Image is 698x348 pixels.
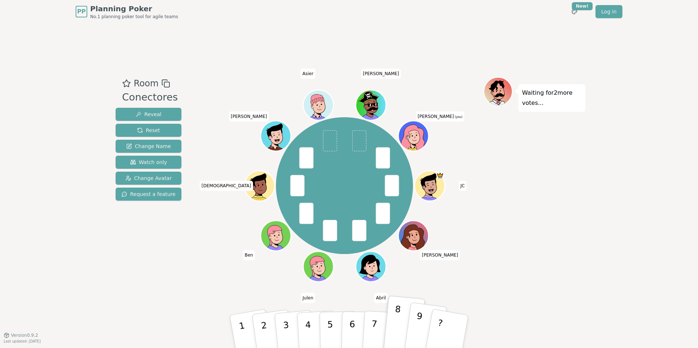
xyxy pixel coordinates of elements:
a: PPPlanning PokerNo.1 planning poker tool for agile teams [76,4,178,20]
span: No.1 planning poker tool for agile teams [90,14,178,20]
span: Click to change your name [301,293,315,303]
button: Add as favourite [122,77,131,90]
span: Click to change your name [243,250,255,260]
span: Click to change your name [200,181,253,191]
div: New! [572,2,593,10]
span: Click to change your name [301,68,315,78]
span: Click to change your name [361,68,401,78]
span: (you) [454,115,463,118]
span: Click to change your name [229,111,269,121]
span: Click to change your name [420,250,460,260]
span: Planning Poker [90,4,178,14]
a: Log in [595,5,622,18]
span: Click to change your name [374,293,388,303]
span: Change Avatar [125,175,172,182]
button: Change Avatar [116,172,181,185]
button: Reveal [116,108,181,121]
span: Click to change your name [459,181,467,191]
button: Version0.9.2 [4,332,38,338]
span: JC is the host [436,172,444,179]
span: PP [77,7,85,16]
button: New! [568,5,581,18]
button: Click to change your avatar [399,122,428,150]
div: Conectores [122,90,178,105]
span: Version 0.9.2 [11,332,38,338]
span: Last updated: [DATE] [4,339,41,343]
span: Room [134,77,159,90]
button: Reset [116,124,181,137]
span: Reset [137,127,160,134]
button: Request a feature [116,188,181,201]
button: Change Name [116,140,181,153]
p: 8 [392,304,401,344]
p: Waiting for 2 more votes... [522,88,582,108]
span: Change Name [126,143,171,150]
span: Watch only [130,159,167,166]
button: Watch only [116,156,181,169]
span: Reveal [136,111,161,118]
span: Request a feature [121,191,176,198]
span: Click to change your name [416,111,464,121]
